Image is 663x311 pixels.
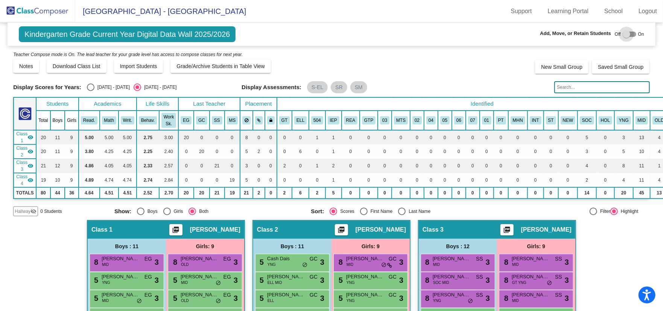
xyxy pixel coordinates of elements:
[178,187,194,199] td: 20
[392,159,410,173] td: 0
[119,130,137,144] td: 5.00
[137,97,178,111] th: Life Skills
[14,130,36,144] td: Emily Gayle - No Class Name
[342,130,360,144] td: 0
[14,187,36,199] td: TOTALS
[159,187,178,199] td: 2.70
[265,130,277,144] td: 0
[558,130,578,144] td: 0
[325,144,342,159] td: 1
[16,173,27,187] span: Class 4
[596,111,614,130] th: On hold with admissions
[325,173,342,187] td: 1
[178,130,194,144] td: 20
[14,144,36,159] td: Glenda Cole - No Class Name
[335,224,348,235] button: Print Students Details
[496,116,506,124] button: PT
[240,97,277,111] th: Placement
[27,163,33,169] mat-icon: visibility
[452,130,466,144] td: 0
[141,84,176,91] div: [DATE] - [DATE]
[325,111,342,130] th: Individualized Education Plan
[494,130,508,144] td: 0
[36,97,79,111] th: Students
[325,159,342,173] td: 2
[81,116,97,124] button: Read.
[508,173,528,187] td: 0
[468,116,477,124] button: 07
[494,144,508,159] td: 0
[528,111,544,130] th: Received Reading Intervention
[277,130,292,144] td: 0
[194,111,210,130] th: Glenda Cole
[227,116,238,124] button: MS
[325,130,342,144] td: 1
[362,116,376,124] button: GTP
[558,144,578,159] td: 0
[16,145,27,158] span: Class 2
[342,144,360,159] td: 0
[500,224,514,235] button: Print Students Details
[79,173,100,187] td: 4.89
[309,159,325,173] td: 1
[337,226,346,237] mat-icon: picture_as_pdf
[598,5,629,17] a: School
[137,187,159,199] td: 2.52
[119,144,137,159] td: 4.25
[292,111,309,130] th: English Language Learner
[392,173,410,187] td: 0
[170,59,271,73] button: Grade/Archive Students in Table View
[194,144,210,159] td: 20
[410,130,424,144] td: 0
[480,159,494,173] td: 0
[614,130,633,144] td: 3
[240,130,253,144] td: 8
[75,5,246,17] span: [GEOGRAPHIC_DATA] - [GEOGRAPHIC_DATA]
[636,116,648,124] button: MID
[161,113,176,128] button: Work Sk.
[328,116,339,124] button: IEP
[178,111,194,130] th: Emily Gayle
[79,187,100,199] td: 4.64
[542,5,595,17] a: Learning Portal
[210,130,225,144] td: 0
[544,144,558,159] td: 0
[36,111,50,130] th: Total
[19,26,236,42] span: Kindergarten Grade Current Year Digital Data Wall 2025/2026
[480,144,494,159] td: 0
[558,159,578,173] td: 0
[178,144,194,159] td: 0
[137,130,159,144] td: 2.75
[253,144,265,159] td: 2
[426,116,436,124] button: 04
[480,173,494,187] td: 0
[13,59,39,73] button: Notes
[79,130,100,144] td: 5.00
[277,111,292,130] th: Gifted and Talented
[378,111,392,130] th: Black
[102,116,116,124] button: Math
[265,173,277,187] td: 0
[159,173,178,187] td: 2.84
[614,111,633,130] th: May 2019 - Oct 2019
[265,144,277,159] td: 0
[424,144,438,159] td: 0
[294,116,307,124] button: ELL
[121,116,134,124] button: Writ.
[210,159,225,173] td: 21
[194,159,210,173] td: 0
[424,130,438,144] td: 0
[178,173,194,187] td: 0
[558,111,578,130] th: New to COT
[240,187,253,199] td: 21
[194,130,210,144] td: 0
[292,159,309,173] td: 0
[410,159,424,173] td: 0
[392,144,410,159] td: 0
[378,130,392,144] td: 0
[544,173,558,187] td: 0
[528,144,544,159] td: 0
[13,52,243,57] i: Teacher Compose mode is On. The lead teacher for your grade level has access to compose classes f...
[137,159,159,173] td: 2.33
[292,187,309,199] td: 6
